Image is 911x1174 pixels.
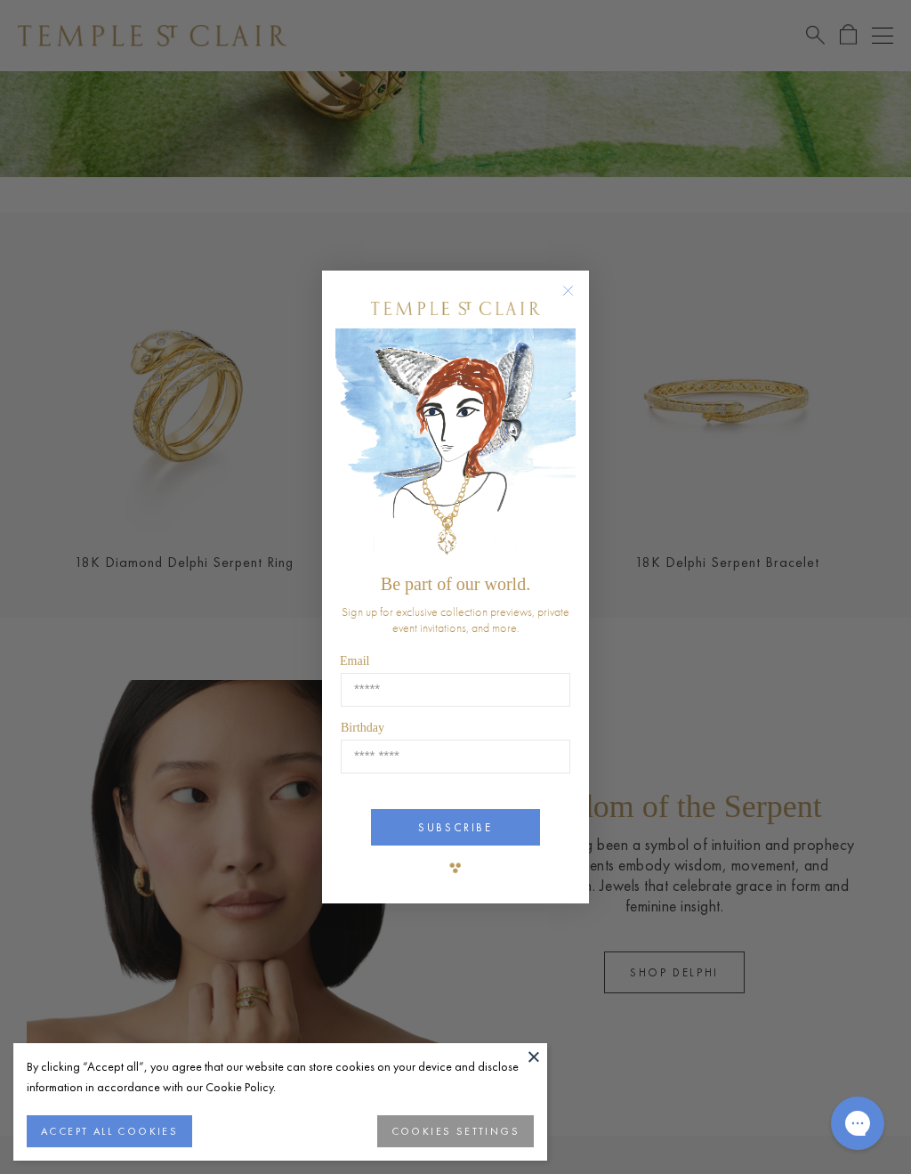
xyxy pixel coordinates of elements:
[822,1090,893,1156] iframe: Gorgias live chat messenger
[371,302,540,315] img: Temple St. Clair
[341,673,570,707] input: Email
[566,288,588,311] button: Close dialog
[381,574,530,594] span: Be part of our world.
[27,1057,534,1097] div: By clicking “Accept all”, you agree that our website can store cookies on your device and disclos...
[342,603,569,636] span: Sign up for exclusive collection previews, private event invitations, and more.
[341,721,384,734] span: Birthday
[371,809,540,846] button: SUBSCRIBE
[438,850,473,886] img: TSC
[27,1115,192,1147] button: ACCEPT ALL COOKIES
[335,328,576,566] img: c4a9eb12-d91a-4d4a-8ee0-386386f4f338.jpeg
[340,654,369,668] span: Email
[377,1115,534,1147] button: COOKIES SETTINGS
